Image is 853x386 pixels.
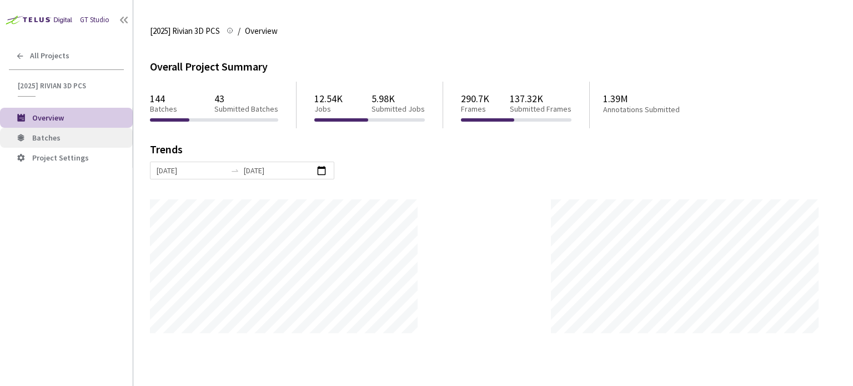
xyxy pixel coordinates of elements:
[157,164,226,177] input: Start date
[150,58,836,75] div: Overall Project Summary
[80,14,109,26] div: GT Studio
[214,104,278,114] p: Submitted Batches
[603,93,723,104] p: 1.39M
[603,105,723,114] p: Annotations Submitted
[150,104,177,114] p: Batches
[245,24,278,38] span: Overview
[244,164,313,177] input: End date
[510,104,571,114] p: Submitted Frames
[372,104,425,114] p: Submitted Jobs
[32,153,89,163] span: Project Settings
[230,166,239,175] span: swap-right
[150,93,177,104] p: 144
[238,24,240,38] li: /
[32,113,64,123] span: Overview
[314,93,343,104] p: 12.54K
[510,93,571,104] p: 137.32K
[32,133,61,143] span: Batches
[461,93,489,104] p: 290.7K
[461,104,489,114] p: Frames
[372,93,425,104] p: 5.98K
[18,81,117,91] span: [2025] Rivian 3D PCS
[230,166,239,175] span: to
[30,51,69,61] span: All Projects
[314,104,343,114] p: Jobs
[214,93,278,104] p: 43
[150,144,821,162] div: Trends
[150,24,220,38] span: [2025] Rivian 3D PCS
